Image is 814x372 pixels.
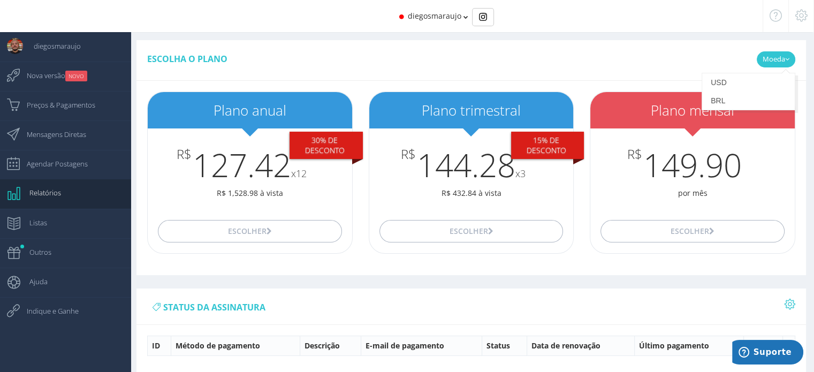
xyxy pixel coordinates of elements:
iframe: Abre um widget para que você possa encontrar mais informações [732,340,803,367]
span: diegosmaraujo [23,33,81,59]
span: Nova versão [16,62,87,89]
p: R$ 1,528.98 à vista [148,188,352,199]
th: ID [148,336,171,355]
span: R$ [627,147,642,161]
button: Escolher [600,220,784,242]
span: Relatórios [19,179,61,206]
div: Basic example [472,8,494,26]
span: Agendar Postagens [16,150,88,177]
small: x3 [515,167,526,180]
span: R$ [177,147,192,161]
p: por mês [590,188,795,199]
th: Descrição [300,336,361,355]
th: Data de renovação [527,336,634,355]
h3: 127.42 [148,147,352,183]
button: Escolher [379,220,563,242]
button: Escolher [158,220,341,242]
h2: Plano mensal [590,103,795,118]
img: Instagram_simple_icon.svg [479,13,487,21]
a: Moeda [757,51,795,67]
span: Preços & Pagamentos [16,92,95,118]
span: status da assinatura [163,301,265,313]
small: x12 [291,167,307,180]
p: R$ 432.84 à vista [369,188,574,199]
span: Escolha o plano [147,53,227,65]
h3: 149.90 [590,147,795,183]
span: R$ [401,147,416,161]
span: Listas [19,209,47,236]
div: 15% De desconto [511,132,584,160]
a: USD [702,73,795,92]
span: Outros [19,239,51,265]
span: Indique e Ganhe [16,298,79,324]
h3: 144.28 [369,147,574,183]
th: Último pagamento [634,336,743,355]
a: BRL [702,92,795,110]
span: Mensagens Diretas [16,121,86,148]
span: diegosmaraujo [408,11,461,21]
th: E-mail de pagamento [361,336,482,355]
div: 30% De desconto [290,132,363,160]
img: User Image [7,38,23,54]
th: Valor [743,336,782,355]
small: NOVO [65,71,87,81]
th: Status [482,336,527,355]
th: Método de pagamento [171,336,300,355]
span: Ajuda [19,268,48,295]
h2: Plano anual [148,103,352,118]
h2: Plano trimestral [369,103,574,118]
